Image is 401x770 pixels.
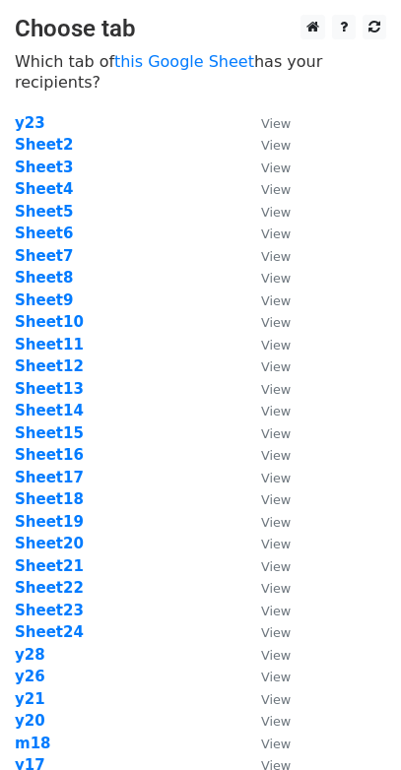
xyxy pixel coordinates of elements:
[241,712,291,730] a: View
[15,735,51,752] a: m18
[15,712,45,730] a: y20
[15,446,84,464] a: Sheet16
[114,52,254,71] a: this Google Sheet
[15,180,73,198] a: Sheet4
[241,668,291,685] a: View
[241,247,291,265] a: View
[241,490,291,508] a: View
[15,490,84,508] strong: Sheet18
[15,136,73,154] a: Sheet2
[15,623,84,641] a: Sheet24
[15,535,84,552] a: Sheet20
[15,469,84,486] strong: Sheet17
[261,625,291,640] small: View
[261,559,291,574] small: View
[261,581,291,596] small: View
[261,315,291,330] small: View
[15,557,84,575] a: Sheet21
[241,646,291,664] a: View
[241,513,291,531] a: View
[241,469,291,486] a: View
[15,424,84,442] strong: Sheet15
[15,579,84,597] a: Sheet22
[261,293,291,308] small: View
[241,424,291,442] a: View
[261,182,291,197] small: View
[15,51,386,93] p: Which tab of has your recipients?
[241,380,291,398] a: View
[261,670,291,684] small: View
[241,159,291,176] a: View
[261,116,291,131] small: View
[261,692,291,707] small: View
[15,668,45,685] a: y26
[15,114,45,132] a: y23
[15,225,73,242] a: Sheet6
[15,313,84,331] a: Sheet10
[15,15,386,43] h3: Choose tab
[241,180,291,198] a: View
[15,247,73,265] strong: Sheet7
[241,114,291,132] a: View
[241,735,291,752] a: View
[15,203,73,221] a: Sheet5
[261,404,291,418] small: View
[15,291,73,309] a: Sheet9
[241,623,291,641] a: View
[261,160,291,175] small: View
[15,602,84,619] strong: Sheet23
[261,338,291,353] small: View
[241,557,291,575] a: View
[261,737,291,751] small: View
[261,492,291,507] small: View
[241,203,291,221] a: View
[261,515,291,530] small: View
[261,448,291,463] small: View
[15,402,84,419] a: Sheet14
[15,646,45,664] a: y28
[261,471,291,485] small: View
[15,357,84,375] a: Sheet12
[261,426,291,441] small: View
[241,579,291,597] a: View
[15,513,84,531] a: Sheet19
[241,136,291,154] a: View
[15,336,84,353] strong: Sheet11
[15,690,45,708] strong: y21
[241,225,291,242] a: View
[15,380,84,398] a: Sheet13
[241,336,291,353] a: View
[261,271,291,286] small: View
[241,602,291,619] a: View
[15,269,73,287] a: Sheet8
[261,604,291,618] small: View
[241,291,291,309] a: View
[261,205,291,220] small: View
[241,446,291,464] a: View
[241,690,291,708] a: View
[241,402,291,419] a: View
[261,648,291,663] small: View
[15,159,73,176] a: Sheet3
[241,313,291,331] a: View
[261,138,291,153] small: View
[261,382,291,397] small: View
